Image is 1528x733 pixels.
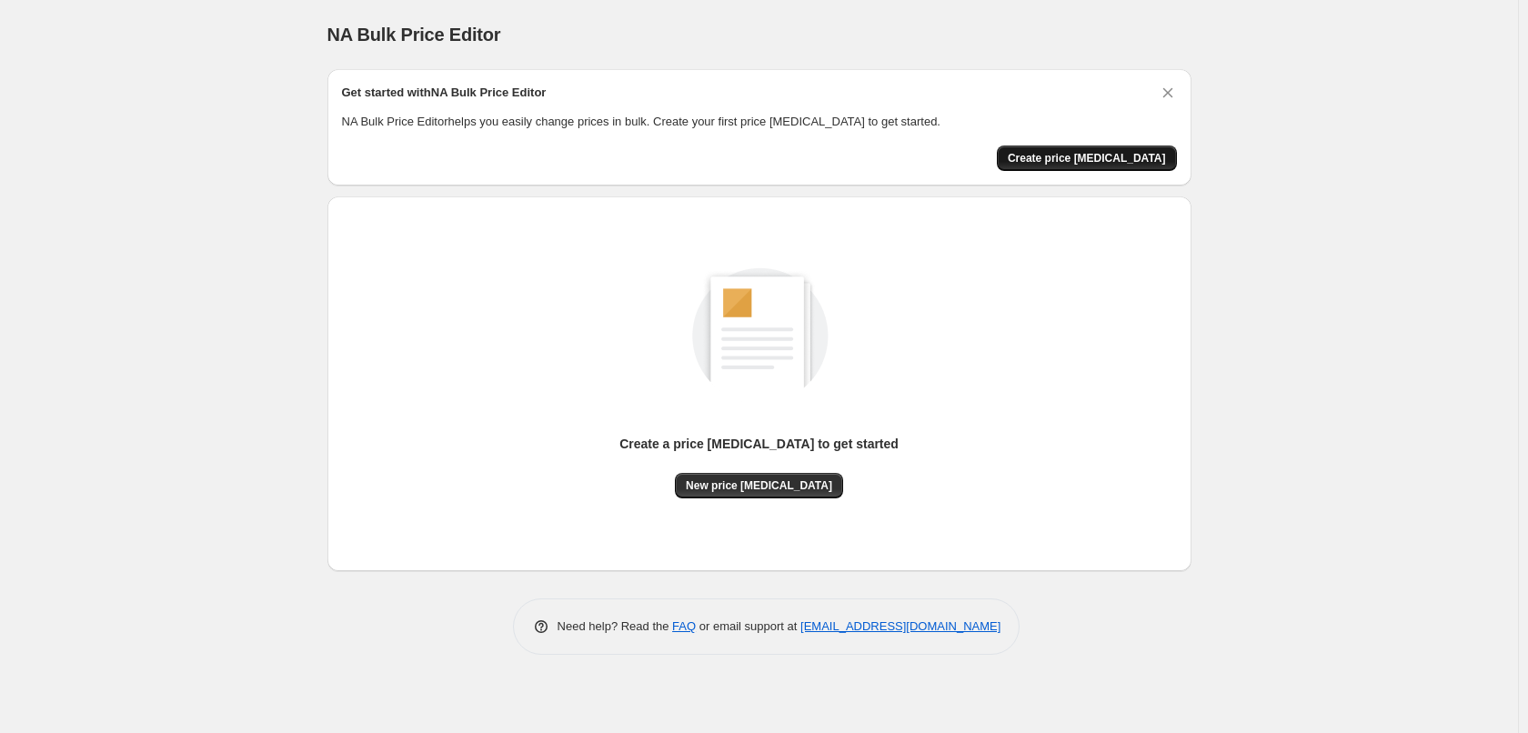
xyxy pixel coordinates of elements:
span: or email support at [696,619,800,633]
p: Create a price [MEDICAL_DATA] to get started [619,435,899,453]
button: Dismiss card [1159,84,1177,102]
h2: Get started with NA Bulk Price Editor [342,84,547,102]
p: NA Bulk Price Editor helps you easily change prices in bulk. Create your first price [MEDICAL_DAT... [342,113,1177,131]
span: New price [MEDICAL_DATA] [686,478,832,493]
span: Need help? Read the [558,619,673,633]
button: New price [MEDICAL_DATA] [675,473,843,498]
span: Create price [MEDICAL_DATA] [1008,151,1166,166]
a: [EMAIL_ADDRESS][DOMAIN_NAME] [800,619,1000,633]
a: FAQ [672,619,696,633]
button: Create price change job [997,146,1177,171]
span: NA Bulk Price Editor [327,25,501,45]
